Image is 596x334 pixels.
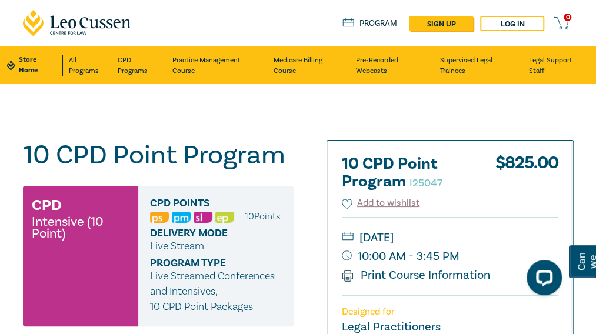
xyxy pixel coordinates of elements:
span: 0 [564,14,571,21]
a: Program [342,18,397,29]
small: I25047 [409,176,442,190]
small: 10:00 AM - 3:45 PM [342,247,558,266]
img: Professional Skills [150,212,169,223]
iframe: LiveChat chat widget [517,255,567,305]
a: Medicare Billing Course [274,46,347,84]
a: All Programs [69,46,108,84]
a: Log in [480,16,544,31]
a: Store Home [7,55,63,76]
a: CPD Programs [118,46,163,84]
span: CPD Points [150,198,259,209]
span: Live Stream [150,239,204,253]
small: Intensive (10 Point) [32,216,129,239]
img: Ethics & Professional Responsibility [215,212,234,223]
img: Practice Management & Business Skills [172,212,191,223]
h3: CPD [32,195,61,216]
button: Add to wishlist [342,196,420,210]
small: [DATE] [342,228,558,247]
p: Designed for [342,306,558,318]
span: Program type [150,258,259,269]
div: $ 825.00 [495,155,558,196]
a: Legal Support Staff [528,46,589,84]
a: Pre-Recorded Webcasts [355,46,431,84]
h2: 10 CPD Point Program [342,155,471,191]
a: Print Course Information [342,268,491,283]
p: 10 CPD Point Packages [150,299,282,315]
p: Live Streamed Conferences and Intensives , [150,269,282,299]
li: 10 Point s [245,209,280,224]
a: Practice Management Course [172,46,264,84]
a: Supervised Legal Trainees [440,46,519,84]
a: sign up [409,16,473,31]
span: Delivery Mode [150,228,259,239]
h1: 10 CPD Point Program [23,140,294,171]
img: Substantive Law [194,212,212,223]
